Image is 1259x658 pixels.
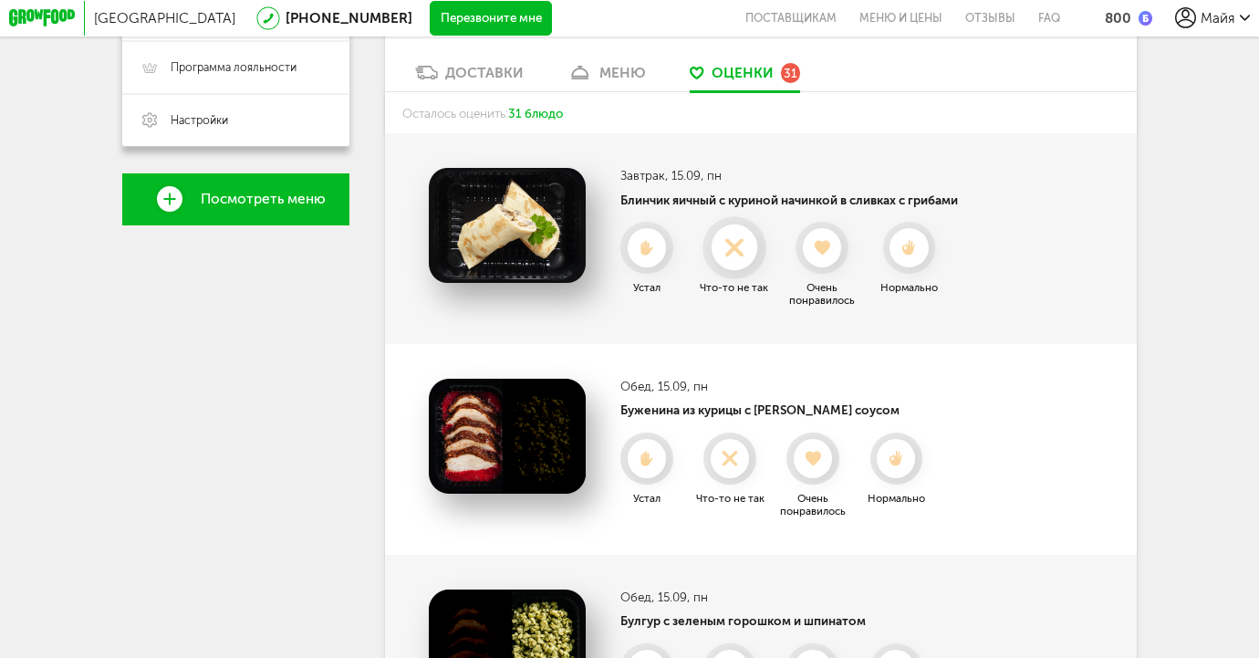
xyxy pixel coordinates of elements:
h4: Буженина из курицы с [PERSON_NAME] соусом [620,402,935,417]
span: Настройки [171,112,228,128]
img: Буженина из курицы с вишневым соусом [429,379,587,494]
a: Доставки [407,64,533,92]
div: Очень понравилось [783,281,861,307]
div: Очень понравилось [774,492,852,517]
span: [GEOGRAPHIC_DATA] [94,10,235,26]
h3: Обед [620,590,935,604]
div: Доставки [445,65,524,81]
a: Оценки 31 [682,64,809,92]
span: 31 блюдо [508,106,563,120]
span: , 15.09, пн [651,590,708,604]
h3: Обед [620,379,935,393]
a: Программа лояльности [122,41,349,93]
a: Настройки [122,94,349,146]
a: [PHONE_NUMBER] [286,10,412,26]
span: Оценки [712,65,774,81]
img: Блинчик яичный с куриной начинкой в сливках с грибами [429,168,587,283]
div: Нормально [857,492,935,505]
div: 31 [781,63,800,82]
span: Посмотреть меню [201,192,326,207]
span: Программа лояльности [171,59,297,75]
div: Что-то не так [691,492,769,505]
span: , 15.09, пн [651,379,708,393]
div: Нормально [870,281,949,294]
h3: Завтрак [620,168,958,183]
h4: Блинчик яичный с куриной начинкой в сливках с грибами [620,193,958,207]
h4: Булгур с зеленым горошком и шпинатом [620,613,935,628]
a: меню [558,64,655,92]
div: меню [599,65,646,81]
div: Устал [608,281,686,294]
div: Что-то не так [695,281,774,294]
div: Осталось оценить: [385,92,1137,133]
div: Устал [608,492,686,505]
div: 800 [1105,10,1131,26]
span: Майя [1201,10,1235,26]
button: Перезвоните мне [430,1,552,36]
a: Посмотреть меню [122,173,349,226]
span: , 15.09, пн [665,168,722,183]
img: bonus_b.cdccf46.png [1139,11,1152,25]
